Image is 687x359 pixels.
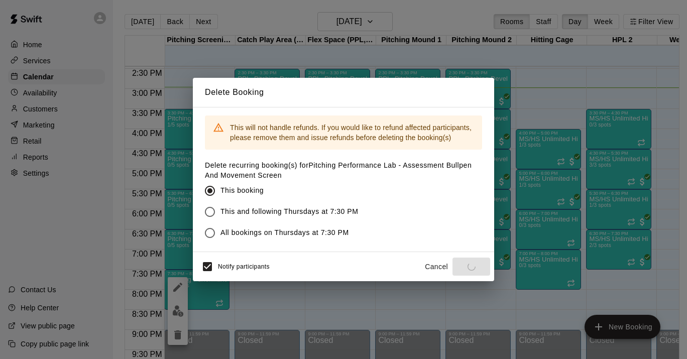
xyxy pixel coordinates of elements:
span: This booking [220,185,264,196]
div: This will not handle refunds. If you would like to refund affected participants, please remove th... [230,118,474,147]
h2: Delete Booking [193,78,494,107]
button: Cancel [420,258,452,276]
label: Delete recurring booking(s) for Pitching Performance Lab - Assessment Bullpen And Movement Screen [205,160,482,180]
span: This and following Thursdays at 7:30 PM [220,206,359,217]
span: Notify participants [218,263,270,270]
span: All bookings on Thursdays at 7:30 PM [220,227,349,238]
